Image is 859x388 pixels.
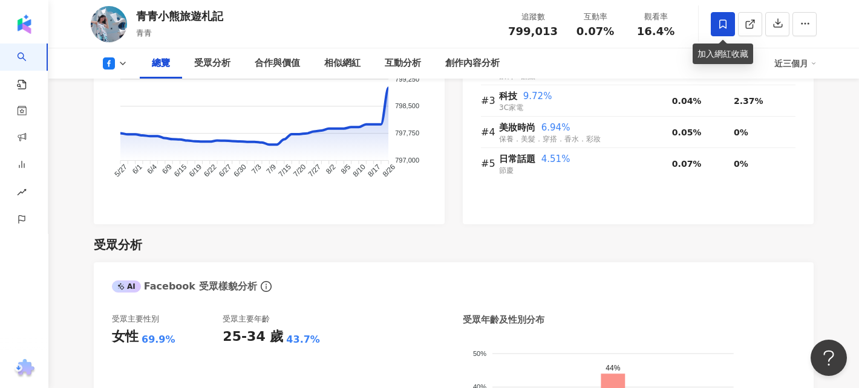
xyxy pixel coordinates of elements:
[811,340,847,376] iframe: Help Scout Beacon - Open
[672,159,702,169] span: 0.07%
[264,163,278,176] tspan: 7/9
[693,44,753,64] div: 加入網紅收藏
[194,56,230,71] div: 受眾分析
[255,56,300,71] div: 合作與價值
[572,11,618,23] div: 互動率
[112,328,139,346] div: 女性
[188,163,204,179] tspan: 6/19
[136,28,152,37] span: 青青
[541,122,570,133] span: 6.94%
[145,163,158,176] tspan: 6/4
[576,25,614,37] span: 0.07%
[94,236,142,253] div: 受眾分析
[499,103,523,112] span: 3C家電
[463,314,544,326] div: 受眾年齡及性別分布
[112,280,257,293] div: Facebook 受眾樣貌分析
[395,157,419,164] tspan: 797,000
[286,333,320,346] div: 43.7%
[15,15,34,34] img: logo icon
[17,180,27,207] span: rise
[276,163,293,179] tspan: 7/15
[541,154,570,164] span: 4.51%
[508,25,558,37] span: 799,013
[232,163,249,179] tspan: 6/30
[259,279,273,294] span: info-circle
[672,128,702,137] span: 0.05%
[499,122,535,133] span: 美妝時尚
[112,314,159,325] div: 受眾主要性別
[395,130,419,137] tspan: 797,750
[481,93,499,108] div: #3
[473,350,486,357] tspan: 50%
[160,163,174,176] tspan: 6/9
[172,163,189,179] tspan: 6/15
[324,163,338,176] tspan: 8/2
[351,163,368,179] tspan: 8/10
[339,163,353,176] tspan: 8/5
[91,6,127,42] img: KOL Avatar
[381,163,397,179] tspan: 8/26
[734,96,763,106] span: 2.37%
[223,328,283,346] div: 25-34 歲
[307,163,323,179] tspan: 7/27
[508,11,558,23] div: 追蹤數
[112,280,141,293] div: AI
[385,56,421,71] div: 互動分析
[523,91,552,102] span: 9.72%
[292,163,308,179] tspan: 7/20
[17,44,41,91] a: search
[395,103,419,110] tspan: 798,500
[734,128,748,137] span: 0%
[481,156,499,171] div: #5
[324,56,361,71] div: 相似網紅
[223,314,270,325] div: 受眾主要年齡
[152,56,170,71] div: 總覽
[131,163,144,176] tspan: 6/1
[136,8,223,24] div: 青青小熊旅遊札記
[217,163,234,179] tspan: 6/27
[395,76,419,83] tspan: 799,250
[250,163,263,176] tspan: 7/3
[113,163,129,179] tspan: 5/27
[445,56,500,71] div: 創作內容分析
[734,159,748,169] span: 0%
[499,166,514,175] span: 節慶
[499,154,535,164] span: 日常話題
[637,25,674,37] span: 16.4%
[672,96,702,106] span: 0.04%
[633,11,679,23] div: 觀看率
[142,333,175,346] div: 69.9%
[366,163,382,179] tspan: 8/17
[774,54,817,73] div: 近三個月
[13,359,36,378] img: chrome extension
[499,135,601,143] span: 保養．美髮．穿搭．香水．彩妝
[499,91,517,102] span: 科技
[202,163,218,179] tspan: 6/22
[481,124,499,140] div: #4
